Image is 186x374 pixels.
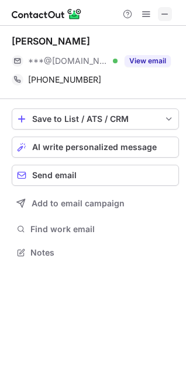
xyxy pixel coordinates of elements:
[12,244,179,261] button: Notes
[32,114,159,124] div: Save to List / ATS / CRM
[12,137,179,158] button: AI write personalized message
[30,247,174,258] span: Notes
[12,7,82,21] img: ContactOut v5.3.10
[28,74,101,85] span: [PHONE_NUMBER]
[12,221,179,237] button: Find work email
[28,56,109,66] span: ***@[DOMAIN_NAME]
[30,224,174,234] span: Find work email
[12,108,179,130] button: save-profile-one-click
[125,55,171,67] button: Reveal Button
[32,142,157,152] span: AI write personalized message
[12,165,179,186] button: Send email
[32,171,77,180] span: Send email
[12,193,179,214] button: Add to email campaign
[32,199,125,208] span: Add to email campaign
[12,35,90,47] div: [PERSON_NAME]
